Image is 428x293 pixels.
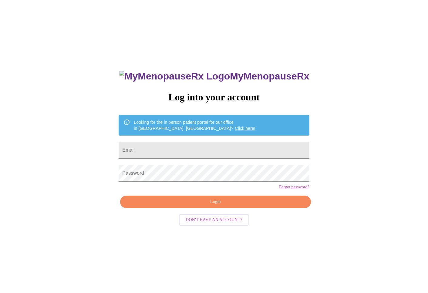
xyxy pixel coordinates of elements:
[119,92,309,103] h3: Log into your account
[127,198,304,206] span: Login
[177,217,251,222] a: Don't have an account?
[179,214,249,226] button: Don't have an account?
[186,216,242,224] span: Don't have an account?
[279,185,309,190] a: Forgot password?
[120,196,311,208] button: Login
[134,117,255,134] div: Looking for the in person patient portal for our office in [GEOGRAPHIC_DATA], [GEOGRAPHIC_DATA]?
[120,71,230,82] img: MyMenopauseRx Logo
[235,126,255,131] a: Click here!
[120,71,309,82] h3: MyMenopauseRx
